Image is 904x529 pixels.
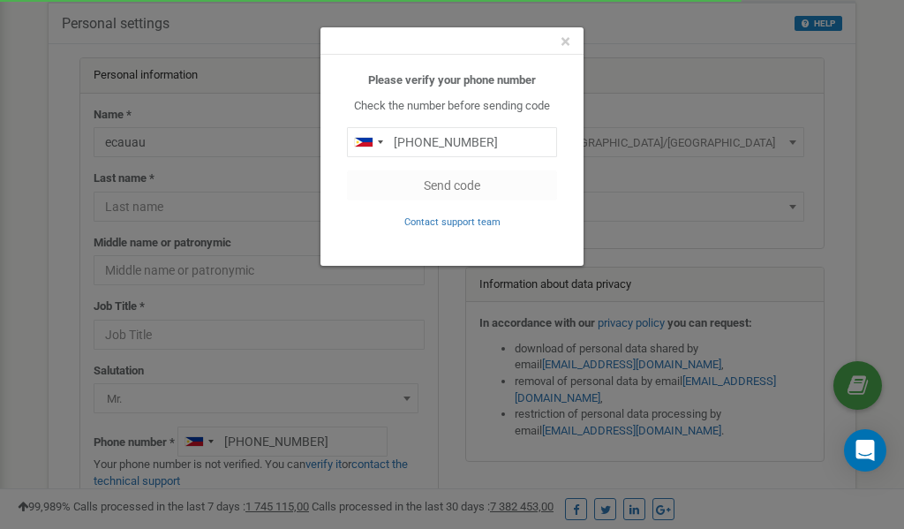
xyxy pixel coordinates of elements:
[348,128,388,156] div: Telephone country code
[347,98,557,115] p: Check the number before sending code
[404,216,501,228] small: Contact support team
[404,215,501,228] a: Contact support team
[844,429,886,472] div: Open Intercom Messenger
[368,73,536,87] b: Please verify your phone number
[347,127,557,157] input: 0905 123 4567
[561,31,570,52] span: ×
[347,170,557,200] button: Send code
[561,33,570,51] button: Close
